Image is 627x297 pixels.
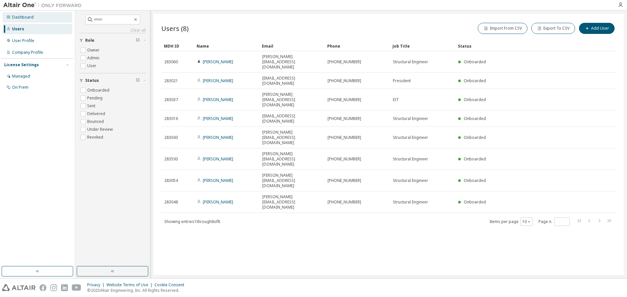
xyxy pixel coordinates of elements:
[87,133,104,141] label: Revoked
[262,54,322,70] span: [PERSON_NAME][EMAIL_ADDRESS][DOMAIN_NAME]
[393,41,453,51] div: Job Title
[522,219,531,224] button: 10
[87,94,104,102] label: Pending
[464,178,486,183] span: Onboarded
[203,199,233,205] a: [PERSON_NAME]
[464,135,486,140] span: Onboarded
[87,54,101,62] label: Admin
[87,102,97,110] label: Sent
[393,178,428,183] span: Structural Engineer
[393,200,428,205] span: Structural Engineer
[154,282,188,288] div: Cookie Consent
[393,78,411,83] span: President
[458,41,582,51] div: Status
[328,135,361,140] span: [PHONE_NUMBER]
[262,113,322,124] span: [EMAIL_ADDRESS][DOMAIN_NAME]
[464,199,486,205] span: Onboarded
[87,62,98,70] label: User
[262,76,322,86] span: [EMAIL_ADDRESS][DOMAIN_NAME]
[12,15,34,20] div: Dashboard
[136,38,140,43] span: Clear filter
[197,41,257,51] div: Name
[328,156,361,162] span: [PHONE_NUMBER]
[262,41,322,51] div: Email
[328,97,361,102] span: [PHONE_NUMBER]
[203,178,233,183] a: [PERSON_NAME]
[164,135,178,140] span: 283043
[72,284,81,291] img: youtube.svg
[2,284,36,291] img: altair_logo.svg
[464,59,486,65] span: Onboarded
[393,59,428,65] span: Structural Engineer
[12,74,30,79] div: Managed
[12,38,34,43] div: User Profile
[87,86,111,94] label: Onboarded
[478,23,527,34] button: Import From CSV
[164,156,178,162] span: 283593
[79,28,146,33] a: Clear all
[50,284,57,291] img: instagram.svg
[164,116,178,121] span: 283016
[87,126,114,133] label: Under Review
[531,23,575,34] button: Export To CSV
[262,194,322,210] span: [PERSON_NAME][EMAIL_ADDRESS][DOMAIN_NAME]
[328,116,361,121] span: [PHONE_NUMBER]
[3,2,85,8] img: Altair One
[328,78,361,83] span: [PHONE_NUMBER]
[164,178,178,183] span: 283054
[61,284,68,291] img: linkedin.svg
[203,116,233,121] a: [PERSON_NAME]
[87,288,188,293] p: © 2025 Altair Engineering, Inc. All Rights Reserved.
[12,85,28,90] div: On Prem
[161,24,189,33] span: Users (8)
[203,156,233,162] a: [PERSON_NAME]
[203,78,233,83] a: [PERSON_NAME]
[393,116,428,121] span: Structural Engineer
[464,116,486,121] span: Onboarded
[164,219,220,224] span: Showing entries 1 through 8 of 8
[87,46,101,54] label: Owner
[393,156,428,162] span: Structural Engineer
[164,97,178,102] span: 283037
[106,282,154,288] div: Website Terms of Use
[164,41,191,51] div: MDH ID
[203,135,233,140] a: [PERSON_NAME]
[85,38,94,43] span: Role
[579,23,615,34] button: Add User
[327,41,387,51] div: Phone
[164,59,178,65] span: 283060
[203,59,233,65] a: [PERSON_NAME]
[262,151,322,167] span: [PERSON_NAME][EMAIL_ADDRESS][DOMAIN_NAME]
[464,78,486,83] span: Onboarded
[262,92,322,108] span: [PERSON_NAME][EMAIL_ADDRESS][DOMAIN_NAME]
[328,59,361,65] span: [PHONE_NUMBER]
[79,33,146,48] button: Role
[262,173,322,188] span: [PERSON_NAME][EMAIL_ADDRESS][DOMAIN_NAME]
[87,110,106,118] label: Delivered
[87,118,105,126] label: Bounced
[328,200,361,205] span: [PHONE_NUMBER]
[262,130,322,145] span: [PERSON_NAME][EMAIL_ADDRESS][DOMAIN_NAME]
[136,78,140,83] span: Clear filter
[4,62,39,67] div: License Settings
[328,178,361,183] span: [PHONE_NUMBER]
[12,50,43,55] div: Company Profile
[40,284,46,291] img: facebook.svg
[393,135,428,140] span: Structural Engineer
[164,200,178,205] span: 283048
[490,217,533,226] span: Items per page
[164,78,178,83] span: 283021
[87,282,106,288] div: Privacy
[12,26,24,32] div: Users
[464,156,486,162] span: Onboarded
[203,97,233,102] a: [PERSON_NAME]
[539,217,570,226] span: Page n.
[393,97,399,102] span: EIT
[464,97,486,102] span: Onboarded
[85,78,99,83] span: Status
[79,73,146,88] button: Status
